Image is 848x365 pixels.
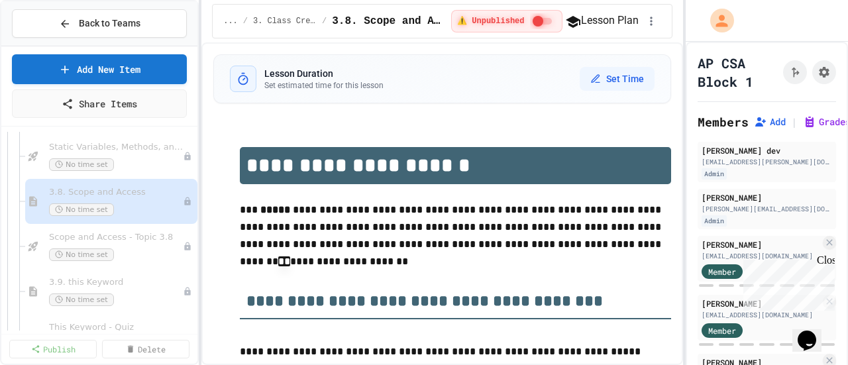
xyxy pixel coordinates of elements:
[264,67,384,80] h3: Lesson Duration
[49,232,183,243] span: Scope and Access - Topic 3.8
[243,16,248,26] span: /
[812,60,836,84] button: Assignment Settings
[223,16,238,26] span: ...
[451,10,562,32] div: ⚠️ Students cannot see this content! Click the toggle to publish it and make it visible to your c...
[49,248,114,261] span: No time set
[49,158,114,171] span: No time set
[183,242,192,251] div: Unpublished
[696,5,737,36] div: My Account
[5,5,91,84] div: Chat with us now!Close
[565,13,639,29] button: Lesson Plan
[79,17,140,30] span: Back to Teams
[702,204,833,214] div: [PERSON_NAME][EMAIL_ADDRESS][DOMAIN_NAME]
[702,251,821,261] div: [EMAIL_ADDRESS][DOMAIN_NAME]
[702,144,833,156] div: [PERSON_NAME] dev
[698,113,749,131] h2: Members
[754,115,786,129] button: Add
[49,187,183,198] span: 3.8. Scope and Access
[702,157,833,167] div: [EMAIL_ADDRESS][PERSON_NAME][DOMAIN_NAME]
[738,254,835,311] iframe: chat widget
[264,80,384,91] p: Set estimated time for this lesson
[49,203,114,216] span: No time set
[698,54,778,91] h1: AP CSA Block 1
[792,312,835,352] iframe: chat widget
[702,191,833,203] div: [PERSON_NAME]
[253,16,317,26] span: 3. Class Creation
[49,322,183,333] span: This Keyword - Quiz
[702,215,727,227] div: Admin
[580,67,655,91] button: Set Time
[702,297,821,309] div: [PERSON_NAME]
[12,89,187,118] a: Share Items
[702,238,821,250] div: [PERSON_NAME]
[702,310,821,320] div: [EMAIL_ADDRESS][DOMAIN_NAME]
[783,60,807,84] button: Click to see fork details
[457,16,524,26] span: ⚠️ Unpublished
[9,340,97,358] a: Publish
[49,142,183,153] span: Static Variables, Methods, and access - quiz
[49,277,183,288] span: 3.9. this Keyword
[791,114,798,130] span: |
[49,293,114,306] span: No time set
[183,197,192,206] div: Unpublished
[702,168,727,180] div: Admin
[12,54,187,84] a: Add New Item
[102,340,189,358] a: Delete
[332,13,446,29] span: 3.8. Scope and Access
[708,325,736,337] span: Member
[708,266,736,278] span: Member
[322,16,327,26] span: /
[183,287,192,296] div: Unpublished
[12,9,187,38] button: Back to Teams
[183,152,192,161] div: Unpublished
